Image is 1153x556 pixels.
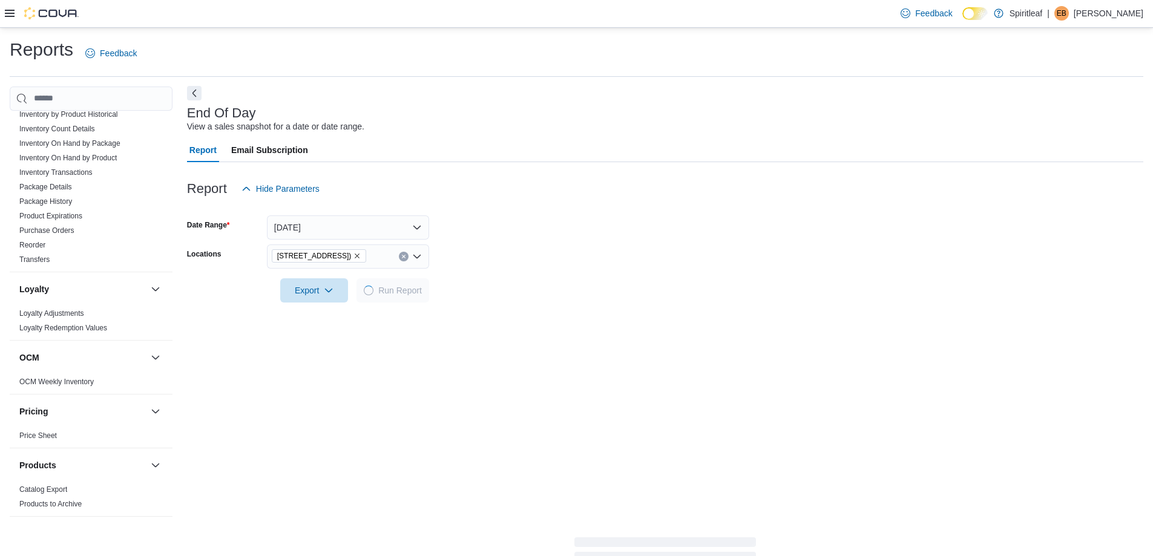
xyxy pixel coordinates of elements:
[19,405,146,417] button: Pricing
[277,250,352,262] span: [STREET_ADDRESS])
[19,139,120,148] a: Inventory On Hand by Package
[80,41,142,65] a: Feedback
[10,38,73,62] h1: Reports
[148,404,163,419] button: Pricing
[19,197,72,206] a: Package History
[19,183,72,191] a: Package Details
[256,183,320,195] span: Hide Parameters
[10,374,172,394] div: OCM
[19,241,45,249] a: Reorder
[19,459,56,471] h3: Products
[19,125,95,133] a: Inventory Count Details
[1047,6,1050,21] p: |
[19,378,94,386] a: OCM Weekly Inventory
[19,485,67,494] a: Catalog Export
[189,138,217,162] span: Report
[19,255,50,264] a: Transfers
[148,282,163,296] button: Loyalty
[187,86,202,100] button: Next
[19,352,39,364] h3: OCM
[19,405,48,417] h3: Pricing
[378,284,422,296] span: Run Report
[19,124,95,134] span: Inventory Count Details
[187,106,256,120] h3: End Of Day
[10,428,172,448] div: Pricing
[1054,6,1069,21] div: Emily B
[19,431,57,440] a: Price Sheet
[19,211,82,221] span: Product Expirations
[187,220,230,230] label: Date Range
[363,285,375,296] span: Loading
[19,226,74,235] a: Purchase Orders
[353,252,361,260] button: Remove 578 - Spiritleaf Bridge St (Campbellford) from selection in this group
[19,168,93,177] a: Inventory Transactions
[19,212,82,220] a: Product Expirations
[19,182,72,192] span: Package Details
[1074,6,1143,21] p: [PERSON_NAME]
[267,215,429,240] button: [DATE]
[19,154,117,162] a: Inventory On Hand by Product
[237,177,324,201] button: Hide Parameters
[231,138,308,162] span: Email Subscription
[19,324,107,332] a: Loyalty Redemption Values
[915,7,952,19] span: Feedback
[10,306,172,340] div: Loyalty
[19,110,118,119] a: Inventory by Product Historical
[896,1,957,25] a: Feedback
[399,252,409,261] button: Clear input
[148,526,163,541] button: Sales
[412,252,422,261] button: Open list of options
[19,528,42,540] h3: Sales
[187,182,227,196] h3: Report
[24,7,79,19] img: Cova
[10,93,172,272] div: Inventory
[19,431,57,440] span: Price Sheet
[280,278,348,303] button: Export
[19,499,82,509] span: Products to Archive
[356,278,429,303] button: LoadingRun Report
[187,249,222,259] label: Locations
[187,120,364,133] div: View a sales snapshot for a date or date range.
[1057,6,1066,21] span: EB
[287,278,341,303] span: Export
[19,500,82,508] a: Products to Archive
[19,283,49,295] h3: Loyalty
[19,240,45,250] span: Reorder
[19,377,94,387] span: OCM Weekly Inventory
[148,350,163,365] button: OCM
[19,283,146,295] button: Loyalty
[19,309,84,318] a: Loyalty Adjustments
[1010,6,1042,21] p: Spiritleaf
[100,47,137,59] span: Feedback
[10,482,172,516] div: Products
[19,528,146,540] button: Sales
[19,153,117,163] span: Inventory On Hand by Product
[272,249,367,263] span: 578 - Spiritleaf Bridge St (Campbellford)
[962,7,988,20] input: Dark Mode
[148,458,163,473] button: Products
[962,20,963,21] span: Dark Mode
[19,352,146,364] button: OCM
[19,323,107,333] span: Loyalty Redemption Values
[19,459,146,471] button: Products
